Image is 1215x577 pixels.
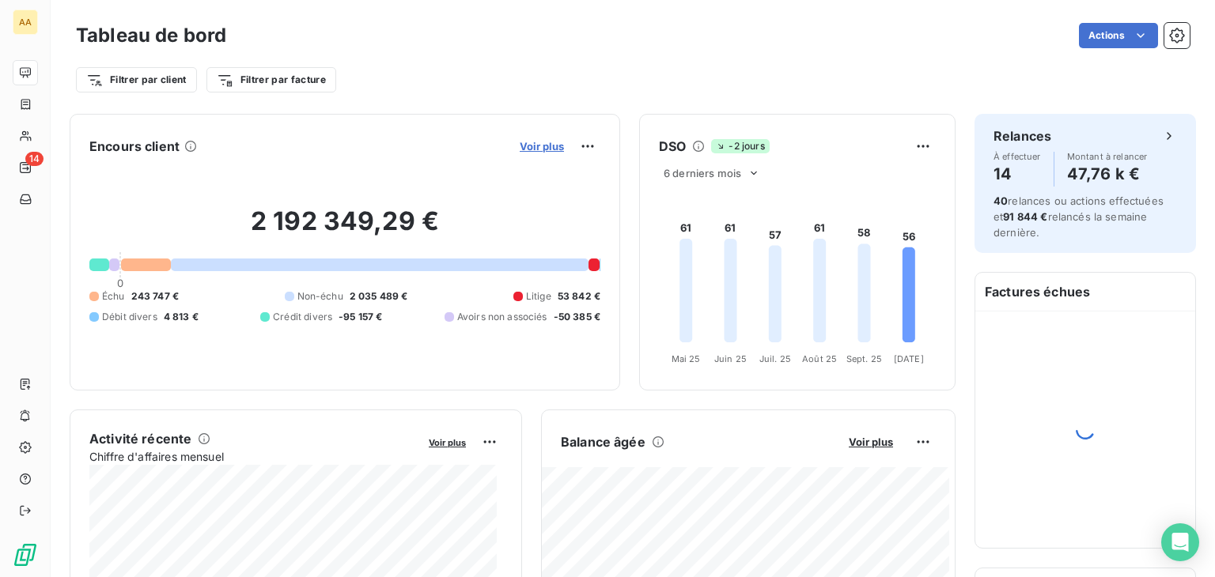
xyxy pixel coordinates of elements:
h3: Tableau de bord [76,21,226,50]
span: 2 035 489 € [350,289,408,304]
h2: 2 192 349,29 € [89,206,600,253]
span: À effectuer [994,152,1041,161]
span: 91 844 € [1003,210,1047,223]
span: 4 813 € [164,310,199,324]
span: -95 157 € [339,310,382,324]
span: Montant à relancer [1067,152,1148,161]
span: Échu [102,289,125,304]
span: Litige [526,289,551,304]
span: Crédit divers [273,310,332,324]
span: 243 747 € [131,289,179,304]
tspan: Juil. 25 [759,353,791,364]
h6: Encours client [89,137,180,156]
h4: 47,76 k € [1067,161,1148,187]
div: AA [13,9,38,35]
span: -2 jours [711,139,769,153]
img: Logo LeanPay [13,542,38,568]
span: 14 [25,152,44,166]
button: Voir plus [515,139,569,153]
h4: 14 [994,161,1041,187]
tspan: Août 25 [802,353,837,364]
span: Débit divers [102,310,157,324]
button: Filtrer par client [76,67,197,92]
tspan: [DATE] [894,353,924,364]
button: Actions [1079,23,1158,48]
span: -50 385 € [554,310,600,324]
h6: Relances [994,126,1051,145]
span: 40 [994,194,1008,207]
h6: DSO [659,137,686,156]
button: Filtrer par facture [206,67,336,92]
h6: Activité récente [89,429,191,448]
tspan: Mai 25 [672,353,701,364]
button: Voir plus [424,435,471,449]
span: Voir plus [429,437,466,448]
h6: Balance âgée [561,432,645,451]
button: Voir plus [844,435,898,449]
h6: Factures échues [975,273,1195,311]
span: 6 derniers mois [664,167,741,179]
span: 0 [117,277,123,289]
span: Non-échu [297,289,343,304]
span: 53 842 € [558,289,600,304]
span: Avoirs non associés [457,310,547,324]
div: Open Intercom Messenger [1161,523,1199,561]
tspan: Sept. 25 [846,353,882,364]
span: Voir plus [849,436,893,448]
tspan: Juin 25 [714,353,747,364]
span: Voir plus [520,140,564,153]
span: relances ou actions effectuées et relancés la semaine dernière. [994,194,1164,239]
span: Chiffre d'affaires mensuel [89,448,418,465]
